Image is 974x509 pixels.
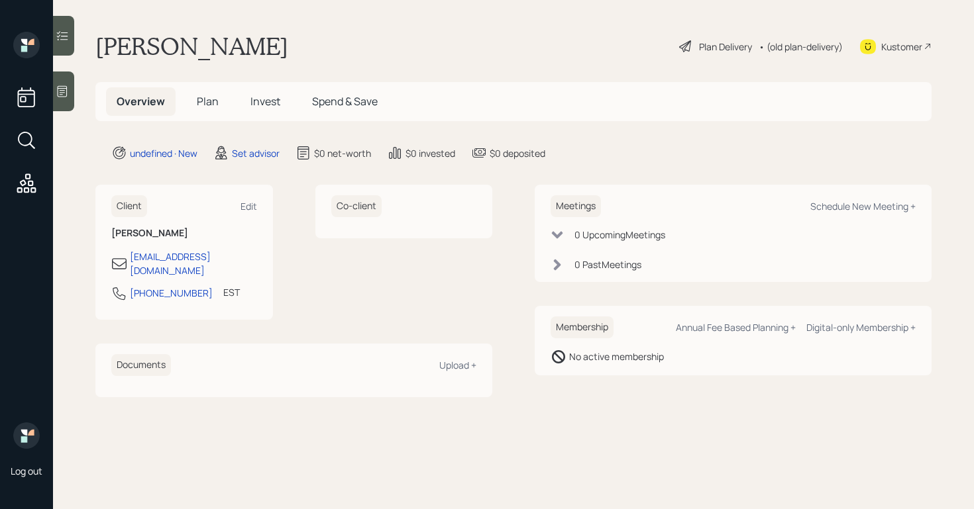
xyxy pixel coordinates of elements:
div: [EMAIL_ADDRESS][DOMAIN_NAME] [130,250,257,277]
h6: Membership [551,316,614,338]
div: Plan Delivery [699,40,752,54]
span: Invest [250,94,280,109]
h6: [PERSON_NAME] [111,228,257,239]
div: Set advisor [232,146,280,160]
h6: Meetings [551,195,601,217]
h6: Co-client [331,195,382,217]
div: [PHONE_NUMBER] [130,286,213,300]
div: $0 invested [406,146,455,160]
h6: Documents [111,354,171,376]
div: Log out [11,465,42,477]
div: 0 Past Meeting s [574,257,641,271]
div: Annual Fee Based Planning + [676,321,796,334]
span: Overview [117,94,165,109]
div: $0 deposited [490,146,545,160]
div: Schedule New Meeting + [810,200,916,212]
div: Edit [241,200,257,212]
div: Kustomer [881,40,922,54]
h6: Client [111,195,147,217]
h1: [PERSON_NAME] [95,32,288,61]
div: $0 net-worth [314,146,371,160]
span: Spend & Save [312,94,378,109]
div: No active membership [569,349,664,363]
div: undefined · New [130,146,197,160]
div: EST [223,285,240,299]
div: Digital-only Membership + [806,321,916,334]
div: • (old plan-delivery) [759,40,843,54]
img: retirable_logo.png [13,422,40,449]
div: 0 Upcoming Meeting s [574,228,665,242]
span: Plan [197,94,219,109]
div: Upload + [439,359,476,371]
